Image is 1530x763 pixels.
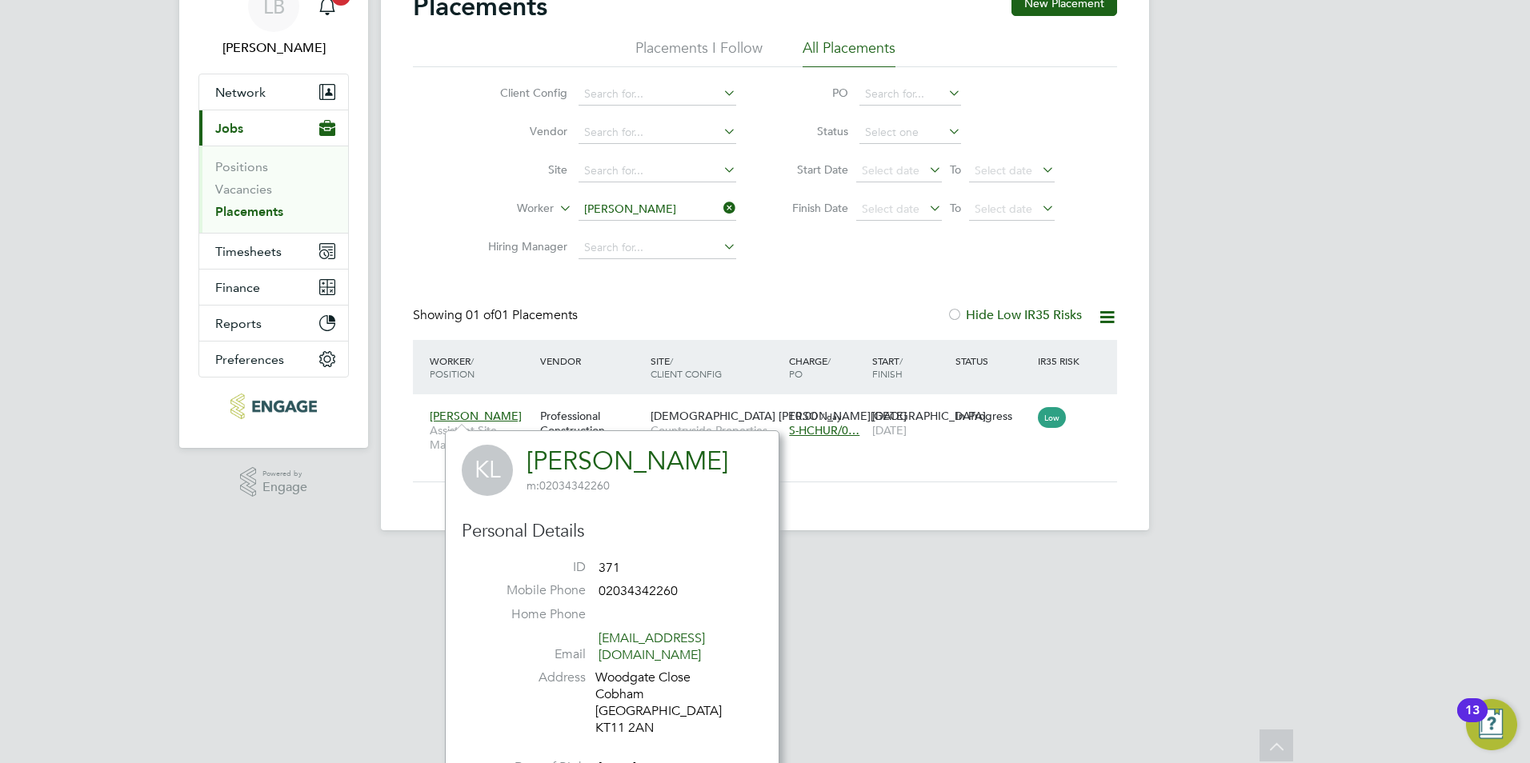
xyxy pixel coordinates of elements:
[859,83,961,106] input: Search for...
[527,478,610,493] span: 02034342260
[215,204,283,219] a: Placements
[872,423,907,437] span: [DATE]
[527,445,728,477] a: [PERSON_NAME]
[199,74,348,110] button: Network
[215,121,243,136] span: Jobs
[579,160,736,182] input: Search for...
[215,182,272,197] a: Vacancies
[475,162,567,177] label: Site
[859,122,961,144] input: Select one
[462,520,763,543] h3: Personal Details
[215,352,284,367] span: Preferences
[536,346,647,375] div: Vendor
[599,584,678,600] span: 02034342260
[651,409,986,423] span: [DEMOGRAPHIC_DATA] [PERSON_NAME][GEOGRAPHIC_DATA]
[474,606,586,623] label: Home Phone
[868,401,951,445] div: [DATE]
[215,280,260,295] span: Finance
[527,478,539,493] span: m:
[1034,346,1089,375] div: IR35 Risk
[413,307,581,324] div: Showing
[635,38,763,67] li: Placements I Follow
[198,393,349,419] a: Go to home page
[199,342,348,377] button: Preferences
[803,38,895,67] li: All Placements
[945,159,966,180] span: To
[975,163,1032,178] span: Select date
[868,346,951,388] div: Start
[776,86,848,100] label: PO
[776,124,848,138] label: Status
[579,83,736,106] input: Search for...
[215,85,266,100] span: Network
[462,201,554,217] label: Worker
[789,409,818,423] span: £0.00
[579,237,736,259] input: Search for...
[776,162,848,177] label: Start Date
[462,445,513,496] span: KL
[647,346,785,388] div: Site
[475,124,567,138] label: Vendor
[215,159,268,174] a: Positions
[579,198,736,221] input: Search for...
[474,582,586,599] label: Mobile Phone
[785,346,868,388] div: Charge
[199,110,348,146] button: Jobs
[474,669,586,686] label: Address
[430,354,475,380] span: / Position
[198,38,349,58] span: Lauren Bowron
[1038,407,1066,428] span: Low
[475,86,567,100] label: Client Config
[215,244,282,259] span: Timesheets
[430,423,532,452] span: Assistant Site Manager
[426,400,1117,413] a: [PERSON_NAME]Assistant Site ManagerProfessional Construction Recruitment Limited[DEMOGRAPHIC_DATA...
[536,401,647,475] div: Professional Construction Recruitment Limited
[955,409,1031,423] div: In Progress
[466,307,495,323] span: 01 of
[651,423,781,452] span: Countryside Properties UK Ltd
[776,201,848,215] label: Finish Date
[945,198,966,218] span: To
[651,354,722,380] span: / Client Config
[947,307,1082,323] label: Hide Low IR35 Risks
[262,467,307,481] span: Powered by
[951,346,1035,375] div: Status
[599,630,705,663] a: [EMAIL_ADDRESS][DOMAIN_NAME]
[215,316,262,331] span: Reports
[862,202,919,216] span: Select date
[199,234,348,269] button: Timesheets
[862,163,919,178] span: Select date
[595,669,747,736] div: Woodgate Close Cobham [GEOGRAPHIC_DATA] KT11 2AN
[789,354,831,380] span: / PO
[474,646,586,663] label: Email
[475,239,567,254] label: Hiring Manager
[199,146,348,233] div: Jobs
[1465,710,1480,731] div: 13
[975,202,1032,216] span: Select date
[430,409,522,423] span: [PERSON_NAME]
[474,559,586,576] label: ID
[199,306,348,341] button: Reports
[262,481,307,494] span: Engage
[821,410,842,422] span: / day
[579,122,736,144] input: Search for...
[599,560,620,576] span: 371
[1466,699,1517,750] button: Open Resource Center, 13 new notifications
[426,346,536,388] div: Worker
[240,467,308,497] a: Powered byEngage
[230,393,316,419] img: pcrnet-logo-retina.png
[789,423,859,437] span: S-HCHUR/0…
[466,307,578,323] span: 01 Placements
[199,270,348,305] button: Finance
[872,354,903,380] span: / Finish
